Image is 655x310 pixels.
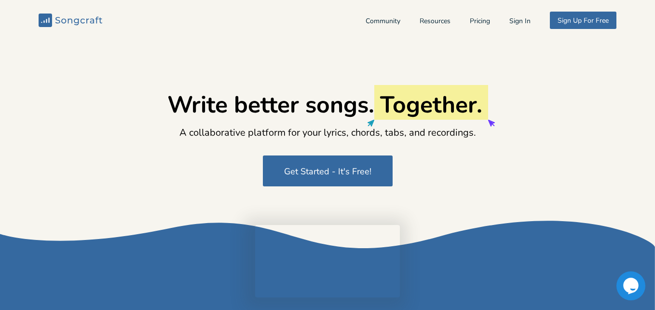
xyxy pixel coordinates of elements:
[263,155,393,186] button: Get Started - It's Free!
[366,18,400,26] a: Community
[179,126,476,140] h2: A collaborative platform for your lyrics, chords, tabs, and recordings.
[167,91,488,120] h1: Write better songs.
[509,18,531,26] button: Sign In
[470,18,490,26] a: Pricing
[420,18,450,26] a: Resources
[550,12,616,29] button: Sign Up For Free
[380,89,482,121] span: Together.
